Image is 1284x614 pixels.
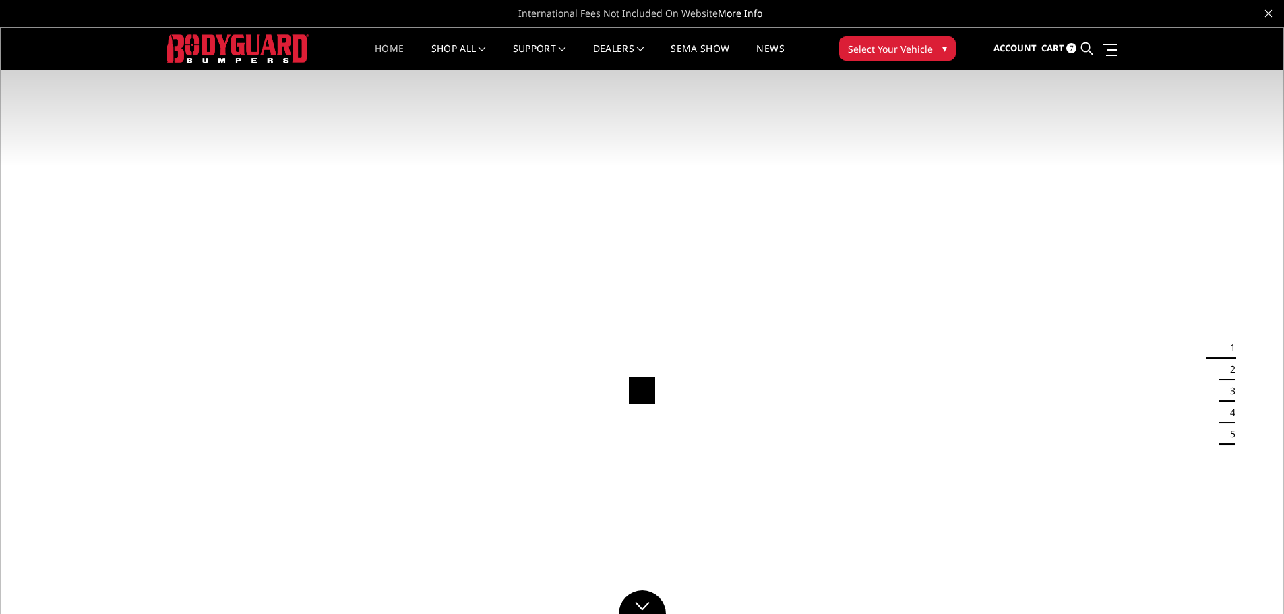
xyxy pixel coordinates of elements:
a: Account [993,30,1037,67]
span: Select Your Vehicle [848,42,933,56]
a: Cart 7 [1041,30,1076,67]
a: Support [513,44,566,70]
a: Home [375,44,404,70]
button: 5 of 5 [1222,423,1235,445]
a: shop all [431,44,486,70]
span: ▾ [942,41,947,55]
button: 3 of 5 [1222,380,1235,402]
button: Select Your Vehicle [839,36,956,61]
a: News [756,44,784,70]
a: SEMA Show [671,44,729,70]
a: Dealers [593,44,644,70]
button: 1 of 5 [1222,337,1235,359]
span: Account [993,42,1037,54]
span: Cart [1041,42,1064,54]
button: 4 of 5 [1222,402,1235,423]
a: Click to Down [619,590,666,614]
span: 7 [1066,43,1076,53]
a: More Info [718,7,762,20]
button: 2 of 5 [1222,359,1235,380]
img: BODYGUARD BUMPERS [167,34,309,62]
